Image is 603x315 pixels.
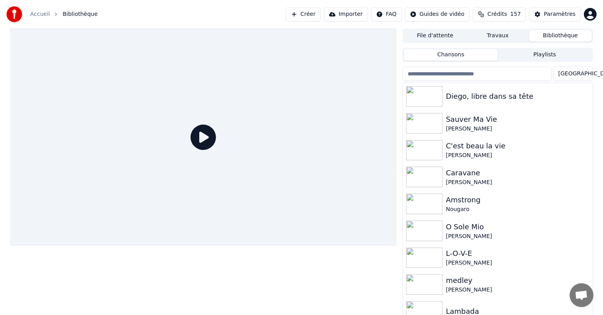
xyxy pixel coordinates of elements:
[473,7,526,21] button: Crédits157
[446,152,589,159] div: [PERSON_NAME]
[446,140,589,152] div: C'est beau la vie
[63,10,98,18] span: Bibliothèque
[498,49,592,61] button: Playlists
[446,167,589,179] div: Caravane
[446,232,589,240] div: [PERSON_NAME]
[6,6,22,22] img: youka
[446,221,589,232] div: O Sole Mio
[286,7,321,21] button: Créer
[446,179,589,186] div: [PERSON_NAME]
[544,10,576,18] div: Paramètres
[446,114,589,125] div: Sauver Ma Vie
[446,125,589,133] div: [PERSON_NAME]
[446,259,589,267] div: [PERSON_NAME]
[446,248,589,259] div: L-O-V-E
[446,194,589,206] div: Amstrong
[446,286,589,294] div: [PERSON_NAME]
[404,49,498,61] button: Chansons
[466,30,529,42] button: Travaux
[30,10,98,18] nav: breadcrumb
[30,10,50,18] a: Accueil
[510,10,521,18] span: 157
[446,206,589,213] div: Nougaro
[446,275,589,286] div: medley
[529,30,592,42] button: Bibliothèque
[371,7,402,21] button: FAQ
[570,283,593,307] a: Ouvrir le chat
[487,10,507,18] span: Crédits
[446,91,589,102] div: Diego, libre dans sa tête
[324,7,368,21] button: Importer
[529,7,581,21] button: Paramètres
[404,30,466,42] button: File d'attente
[405,7,470,21] button: Guides de vidéo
